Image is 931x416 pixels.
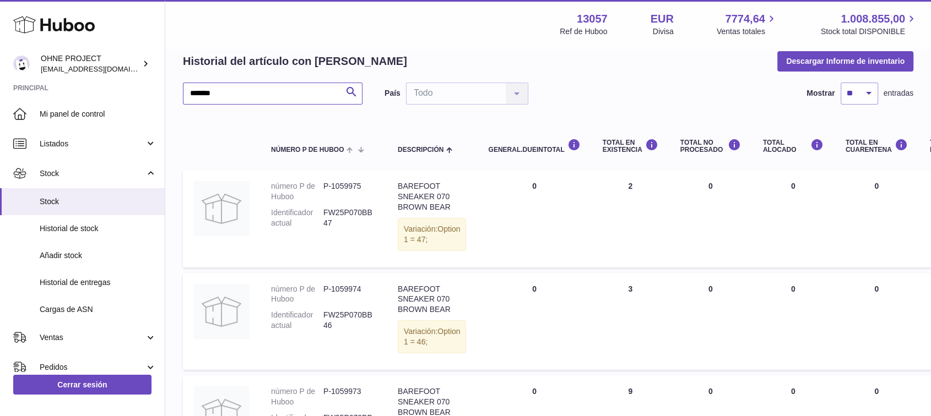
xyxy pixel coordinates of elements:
[13,56,30,72] img: internalAdmin-13057@internal.huboo.com
[777,51,913,71] button: Descargar Informe de inventario
[271,146,344,154] span: número P de Huboo
[40,168,145,179] span: Stock
[680,139,741,154] div: Total NO PROCESADO
[806,88,835,98] label: Mostrar
[323,181,376,202] dd: P-1059975
[846,139,908,154] div: Total en CUARENTENA
[763,139,824,154] div: Total ALOCADO
[488,139,580,154] div: general.dueInTotal
[40,277,156,288] span: Historial de entregas
[398,320,466,353] div: Variación:
[271,310,323,331] dt: Identificador actual
[717,12,778,37] a: 7774,64 Ventas totales
[592,170,669,267] td: 2
[653,26,674,37] div: Divisa
[194,284,249,339] img: product image
[40,362,145,373] span: Pedidos
[577,12,608,26] strong: 13057
[603,139,658,154] div: Total en EXISTENCIA
[271,386,323,407] dt: número P de Huboo
[398,146,443,154] span: Descripción
[40,304,156,315] span: Cargas de ASN
[752,170,835,267] td: 0
[725,12,765,26] span: 7774,64
[821,26,918,37] span: Stock total DISPONIBLE
[323,284,376,305] dd: P-1059974
[271,284,323,305] dt: número P de Huboo
[404,225,460,244] span: Option 1 = 47;
[874,284,879,293] span: 0
[821,12,918,37] a: 1.008.855,00 Stock total DISPONIBLE
[40,109,156,119] span: Mi panel de control
[398,181,466,212] div: BAREFOOT SNEAKER 070 BROWN BEAR
[841,12,905,26] span: 1.008.855,00
[560,26,607,37] div: Ref de Huboo
[477,273,591,370] td: 0
[41,64,162,73] span: [EMAIL_ADDRESS][DOMAIN_NAME]
[183,54,407,69] h2: Historial del artículo con [PERSON_NAME]
[398,218,466,251] div: Variación:
[40,332,145,343] span: Ventas
[477,170,591,267] td: 0
[884,88,913,98] span: entradas
[40,196,156,207] span: Stock
[40,139,145,149] span: Listados
[669,170,752,267] td: 0
[40,250,156,261] span: Añadir stock
[717,26,778,37] span: Ventas totales
[752,273,835,370] td: 0
[323,207,376,228] dd: FW25P070BB47
[874,387,879,396] span: 0
[194,181,249,236] img: product image
[651,12,674,26] strong: EUR
[398,284,466,315] div: BAREFOOT SNEAKER 070 BROWN BEAR
[323,310,376,331] dd: FW25P070BB46
[385,88,400,98] label: País
[41,53,140,74] div: OHNE PROJECT
[271,207,323,228] dt: Identificador actual
[592,273,669,370] td: 3
[669,273,752,370] td: 0
[323,386,376,407] dd: P-1059973
[874,182,879,190] span: 0
[40,223,156,234] span: Historial de stock
[13,375,151,395] a: Cerrar sesión
[271,181,323,202] dt: número P de Huboo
